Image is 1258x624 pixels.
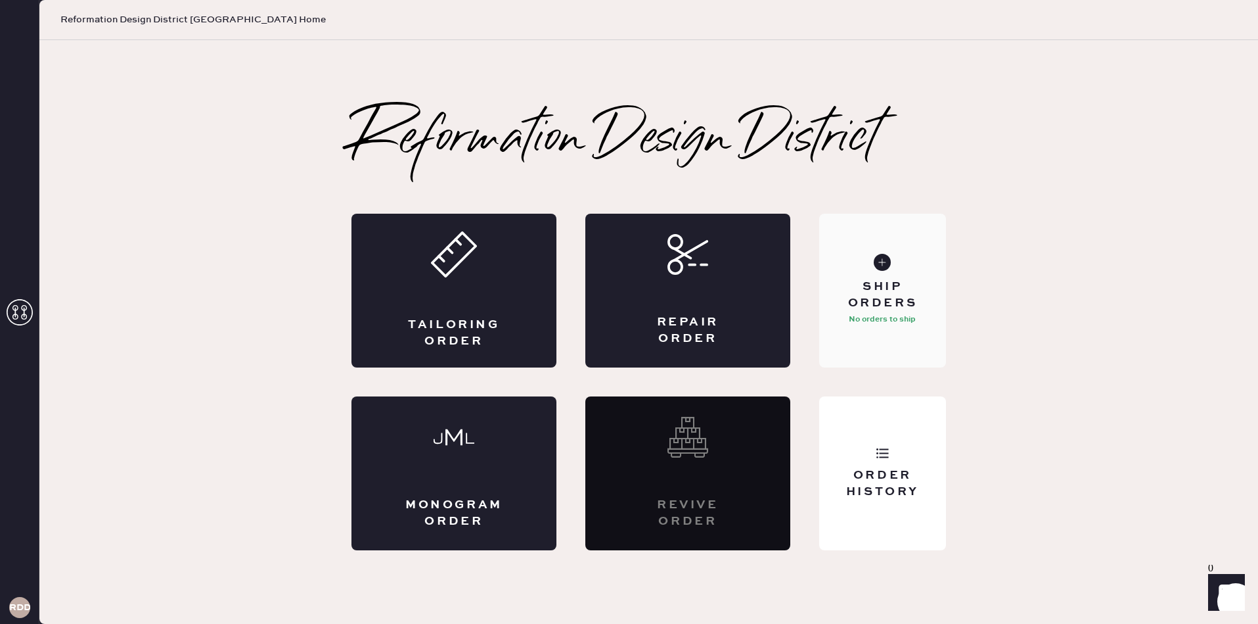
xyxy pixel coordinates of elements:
div: Repair Order [638,314,738,347]
iframe: Front Chat [1196,565,1252,621]
div: Tailoring Order [404,317,504,350]
div: Ship Orders [830,279,935,312]
span: Reformation Design District [GEOGRAPHIC_DATA] Home [60,13,326,26]
div: Monogram Order [404,497,504,530]
div: Order History [830,468,935,500]
h2: Reformation Design District [351,114,880,166]
p: No orders to ship [849,312,916,327]
div: Interested? Contact us at care@hemster.co [585,396,790,550]
h3: RDDA [9,603,30,612]
div: Revive order [638,497,738,530]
